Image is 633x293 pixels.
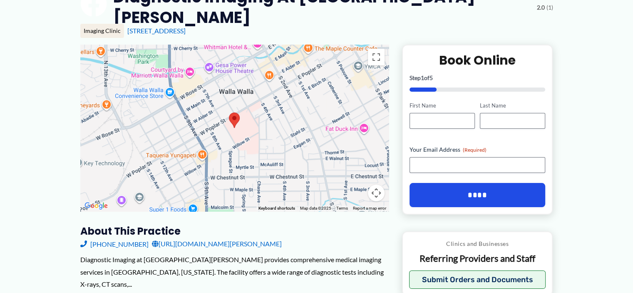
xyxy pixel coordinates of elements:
a: [STREET_ADDRESS] [127,27,186,35]
span: (Required) [463,147,487,153]
span: 2.0 [537,2,545,13]
p: Clinics and Businesses [409,238,546,249]
label: First Name [410,102,475,110]
button: Toggle fullscreen view [368,49,385,65]
a: Open this area in Google Maps (opens a new window) [82,200,110,211]
span: 5 [429,74,433,81]
a: [URL][DOMAIN_NAME][PERSON_NAME] [152,238,282,250]
p: Step of [410,75,546,81]
img: Google [82,200,110,211]
span: 1 [421,74,424,81]
h2: Book Online [410,52,546,68]
span: (1) [546,2,553,13]
button: Map camera controls [368,185,385,201]
div: Imaging Clinic [80,24,124,38]
label: Your Email Address [410,145,546,154]
p: Referring Providers and Staff [409,253,546,265]
a: Report a map error [353,206,386,210]
div: Diagnostic Imaging at [GEOGRAPHIC_DATA][PERSON_NAME] provides comprehensive medical imaging servi... [80,253,389,290]
h3: About this practice [80,225,389,238]
a: Terms (opens in new tab) [336,206,348,210]
button: Keyboard shortcuts [258,205,295,211]
label: Last Name [480,102,545,110]
a: [PHONE_NUMBER] [80,238,149,250]
span: Map data ©2025 [300,206,331,210]
button: Submit Orders and Documents [409,270,546,289]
